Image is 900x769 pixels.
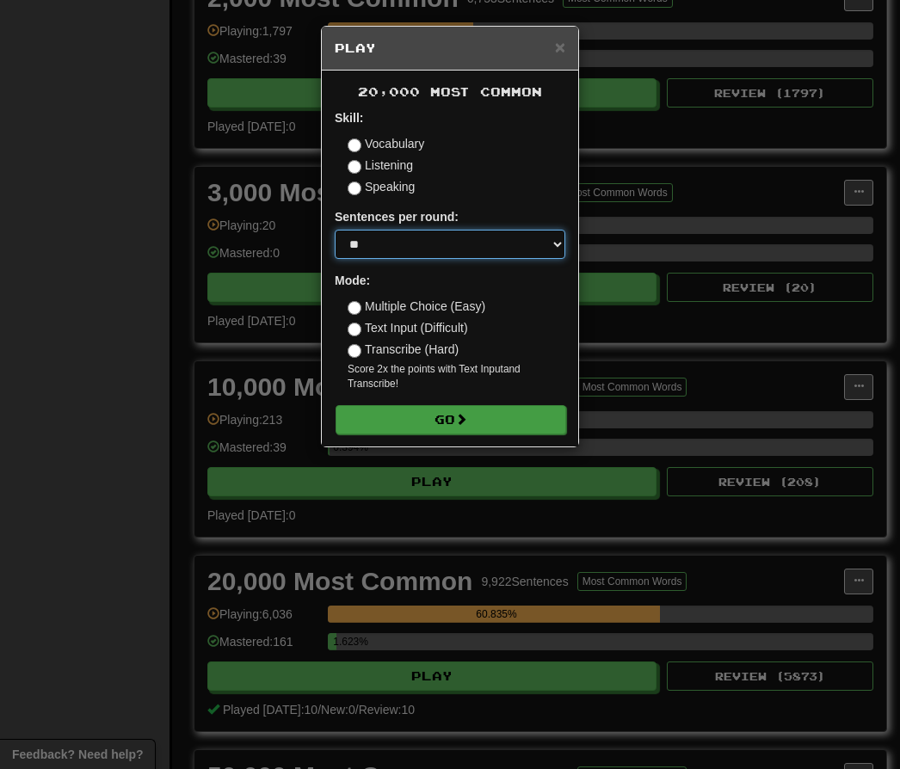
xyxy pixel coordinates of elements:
[348,344,361,358] input: Transcribe (Hard)
[335,208,459,225] label: Sentences per round:
[336,405,566,434] button: Go
[335,111,363,125] strong: Skill:
[348,319,468,336] label: Text Input (Difficult)
[358,84,542,99] span: 20,000 Most Common
[348,138,361,152] input: Vocabulary
[555,37,565,57] span: ×
[348,135,424,152] label: Vocabulary
[335,274,370,287] strong: Mode:
[348,160,361,174] input: Listening
[348,181,361,195] input: Speaking
[348,323,361,336] input: Text Input (Difficult)
[348,157,413,174] label: Listening
[348,341,459,358] label: Transcribe (Hard)
[335,40,565,57] h5: Play
[555,38,565,56] button: Close
[348,178,415,195] label: Speaking
[348,298,485,315] label: Multiple Choice (Easy)
[348,362,565,391] small: Score 2x the points with Text Input and Transcribe !
[348,301,361,315] input: Multiple Choice (Easy)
